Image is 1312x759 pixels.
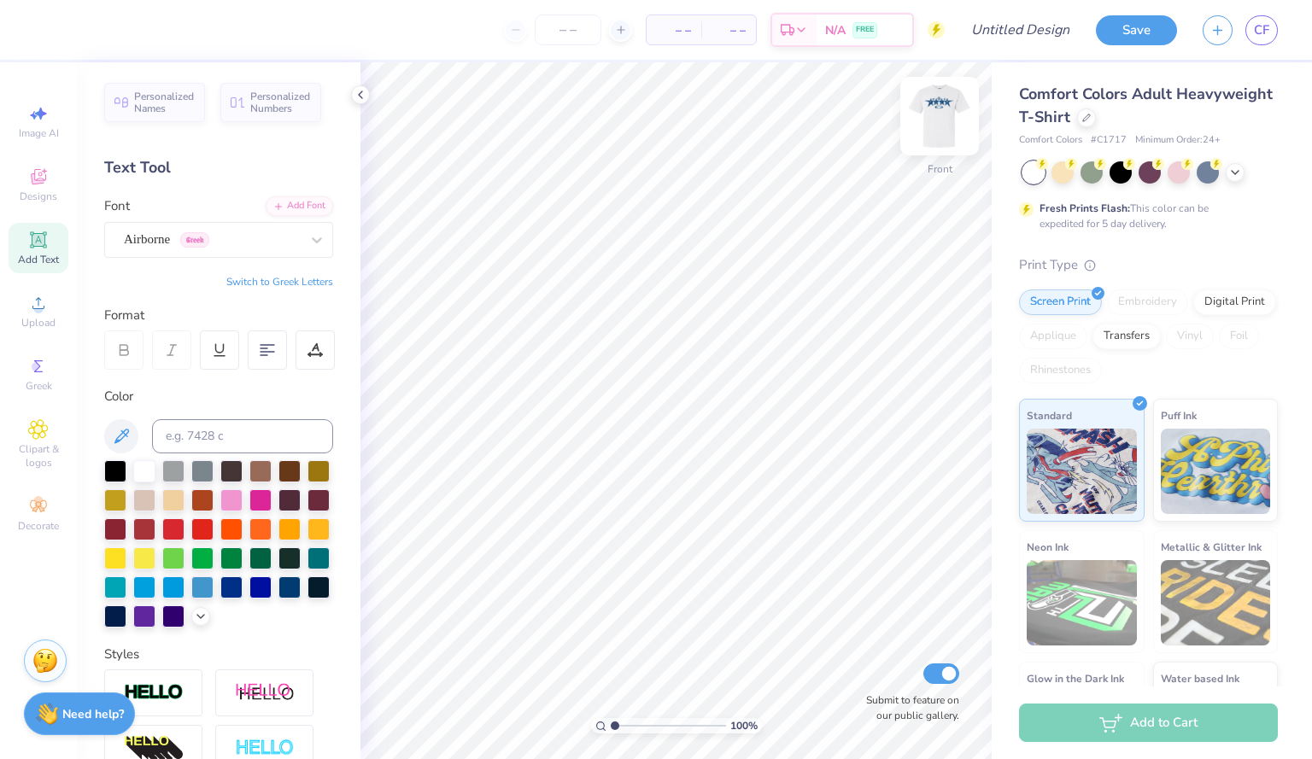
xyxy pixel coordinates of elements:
[1019,255,1278,275] div: Print Type
[1091,133,1127,148] span: # C1717
[104,196,130,216] label: Font
[1135,133,1221,148] span: Minimum Order: 24 +
[134,90,195,114] span: Personalized Names
[1019,324,1087,349] div: Applique
[730,718,758,733] span: 100 %
[1027,538,1069,556] span: Neon Ink
[825,21,846,39] span: N/A
[1040,201,1130,215] strong: Fresh Prints Flash:
[1096,15,1177,45] button: Save
[266,196,333,216] div: Add Font
[1019,84,1273,127] span: Comfort Colors Adult Heavyweight T-Shirt
[20,190,57,203] span: Designs
[535,15,601,45] input: – –
[1161,429,1271,514] img: Puff Ink
[1040,201,1250,231] div: This color can be expedited for 5 day delivery.
[235,682,295,704] img: Shadow
[1107,289,1188,315] div: Embroidery
[226,275,333,289] button: Switch to Greek Letters
[1027,669,1124,687] span: Glow in the Dark Ink
[657,21,691,39] span: – –
[905,82,974,150] img: Front
[26,379,52,393] span: Greek
[1092,324,1161,349] div: Transfers
[1027,560,1137,645] img: Neon Ink
[250,90,311,114] span: Personalized Numbers
[18,519,59,533] span: Decorate
[1161,538,1262,556] span: Metallic & Glitter Ink
[712,21,746,39] span: – –
[152,419,333,453] input: e.g. 7428 c
[1161,406,1197,424] span: Puff Ink
[1027,406,1072,424] span: Standard
[18,253,59,266] span: Add Text
[928,161,952,177] div: Front
[21,316,56,330] span: Upload
[1019,289,1102,315] div: Screen Print
[9,442,68,470] span: Clipart & logos
[124,683,184,703] img: Stroke
[1193,289,1276,315] div: Digital Print
[856,24,874,36] span: FREE
[104,306,335,325] div: Format
[958,13,1083,47] input: Untitled Design
[235,739,295,758] img: Negative Space
[62,706,124,722] strong: Need help?
[1027,429,1137,514] img: Standard
[1161,669,1239,687] span: Water based Ink
[1254,20,1269,40] span: CF
[104,387,333,406] div: Color
[1219,324,1259,349] div: Foil
[857,692,959,723] label: Submit to feature on our public gallery.
[104,156,333,179] div: Text Tool
[1161,560,1271,645] img: Metallic & Glitter Ink
[1166,324,1214,349] div: Vinyl
[19,126,59,140] span: Image AI
[1019,133,1082,148] span: Comfort Colors
[1245,15,1278,45] a: CF
[104,645,333,664] div: Styles
[1019,358,1102,383] div: Rhinestones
